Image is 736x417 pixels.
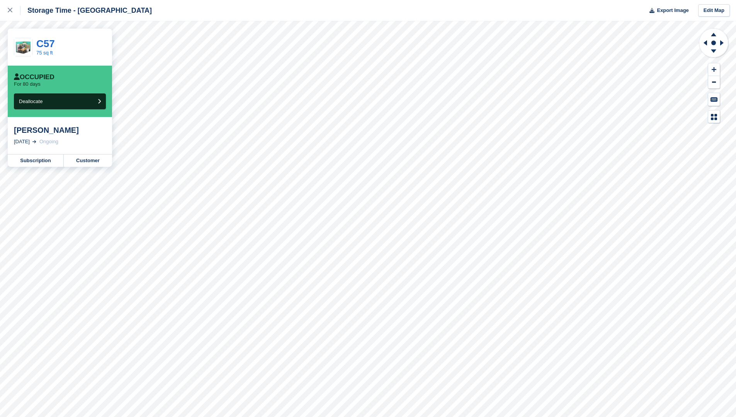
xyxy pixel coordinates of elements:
[14,73,54,81] div: Occupied
[32,140,36,143] img: arrow-right-light-icn-cde0832a797a2874e46488d9cf13f60e5c3a73dbe684e267c42b8395dfbc2abf.svg
[708,76,720,89] button: Zoom Out
[39,138,58,146] div: Ongoing
[14,81,41,87] p: For 80 days
[708,93,720,106] button: Keyboard Shortcuts
[645,4,689,17] button: Export Image
[36,38,55,49] a: C57
[19,98,42,104] span: Deallocate
[708,63,720,76] button: Zoom In
[20,6,152,15] div: Storage Time - [GEOGRAPHIC_DATA]
[708,110,720,123] button: Map Legend
[36,50,53,56] a: 75 sq ft
[14,125,106,135] div: [PERSON_NAME]
[64,154,112,167] a: Customer
[14,38,32,56] img: 75ft.jpg
[14,138,30,146] div: [DATE]
[8,154,64,167] a: Subscription
[698,4,730,17] a: Edit Map
[657,7,688,14] span: Export Image
[14,93,106,109] button: Deallocate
